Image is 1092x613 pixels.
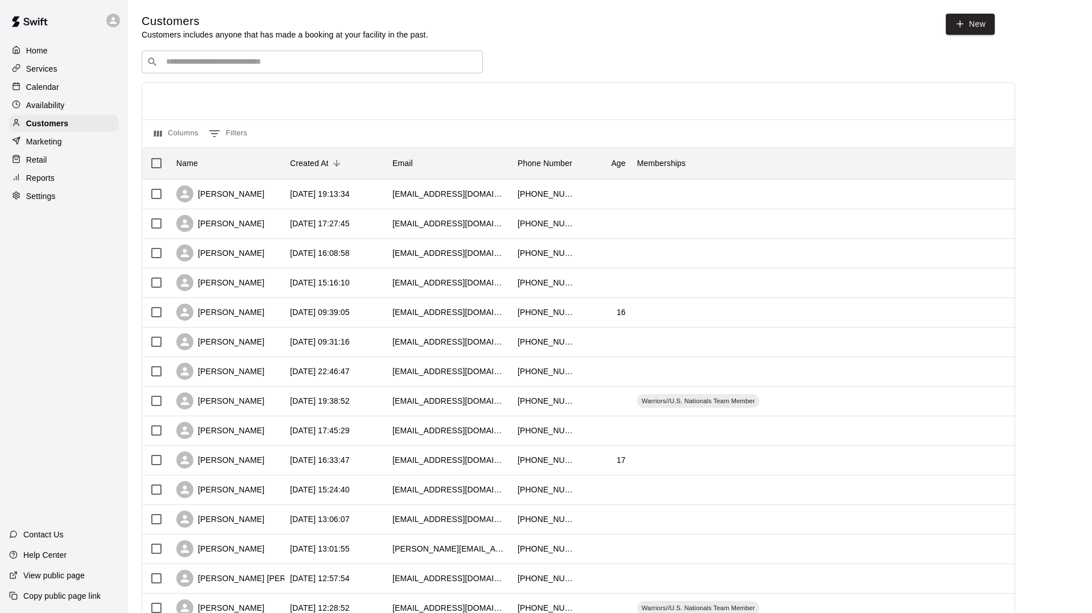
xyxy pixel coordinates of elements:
div: Home [9,42,119,59]
div: [PERSON_NAME] [PERSON_NAME] [176,570,333,587]
div: [PERSON_NAME] [176,185,264,202]
div: aprilbeth1@gmail.com [392,336,506,347]
div: 2025-08-19 12:57:54 [290,573,350,584]
span: Warriors//U.S. Nationals Team Member [637,603,759,612]
div: 2025-08-20 17:27:45 [290,218,350,229]
div: sb3011105@gmail.com [392,306,506,318]
p: Marketing [26,136,62,147]
div: 2025-08-20 09:39:05 [290,306,350,318]
a: Settings [9,188,119,205]
div: dktalken@gmail.com [392,188,506,200]
div: Warriors//U.S. Nationals Team Member [637,394,759,408]
a: Availability [9,97,119,114]
div: Memberships [637,147,686,179]
div: [PERSON_NAME] [176,304,264,321]
button: Sort [329,155,345,171]
div: 2025-08-20 15:16:10 [290,277,350,288]
div: mawsona@umsystem.edu [392,395,506,407]
div: Age [580,147,631,179]
div: 2025-08-20 19:13:34 [290,188,350,200]
div: 2025-08-19 17:45:29 [290,425,350,436]
a: Retail [9,151,119,168]
div: +15738085667 [518,247,574,259]
div: [PERSON_NAME] [176,392,264,409]
div: 2025-08-19 22:46:47 [290,366,350,377]
div: Name [176,147,198,179]
div: rmbranson047@gmail.com [392,484,506,495]
div: mattpadberg75@gmail.com [392,366,506,377]
div: [PERSON_NAME] [176,245,264,262]
p: Customers includes anyone that has made a booking at your facility in the past. [142,29,428,40]
div: [PERSON_NAME] [176,481,264,498]
a: Services [9,60,119,77]
a: Calendar [9,78,119,96]
span: Warriors//U.S. Nationals Team Member [637,396,759,405]
div: [PERSON_NAME] [176,333,264,350]
p: View public page [23,570,85,581]
div: malloryandseth@yahoo.com [392,247,506,259]
div: [PERSON_NAME] [176,511,264,528]
p: Copy public page link [23,590,101,602]
div: +15738812309 [518,336,574,347]
div: Search customers by name or email [142,51,483,73]
div: 2025-08-20 09:31:16 [290,336,350,347]
button: Show filters [206,125,250,143]
div: tyler.fiedler@rocketmail.com [392,543,506,554]
div: +16602291411 [518,395,574,407]
div: Email [387,147,512,179]
div: Age [611,147,626,179]
p: Reports [26,172,55,184]
p: Calendar [26,81,59,93]
div: tonywatring@gmail.com [392,425,506,436]
div: +15738087476 [518,484,574,495]
div: +16609515591 [518,454,574,466]
p: Contact Us [23,529,64,540]
p: Availability [26,100,65,111]
a: Customers [9,115,119,132]
div: Created At [290,147,329,179]
div: Memberships [631,147,802,179]
div: sommer_22@hotmail.com [392,277,506,288]
p: Settings [26,190,56,202]
div: [PERSON_NAME] [176,422,264,439]
div: 16 [617,306,626,318]
p: Customers [26,118,68,129]
div: +15734895627 [518,366,574,377]
div: schultzeddie91@gmail.com [392,218,506,229]
div: btberry1@cougars.ccis.edu [392,513,506,525]
div: Name [171,147,284,179]
div: Created At [284,147,387,179]
div: [PERSON_NAME] [176,215,264,232]
div: +15736192054 [518,188,574,200]
div: +15736824659 [518,218,574,229]
div: asherschulze@icloud.com [392,454,506,466]
div: [PERSON_NAME] [176,363,264,380]
div: 2025-08-19 15:24:40 [290,484,350,495]
div: 17 [617,454,626,466]
div: 2025-08-20 16:08:58 [290,247,350,259]
div: +15738082502 [518,543,574,554]
p: Home [26,45,48,56]
div: +15738814082 [518,573,574,584]
a: Marketing [9,133,119,150]
a: Reports [9,169,119,187]
div: 2025-08-19 13:01:55 [290,543,350,554]
div: Email [392,147,413,179]
div: +18162840139 [518,277,574,288]
div: +16605370244 [518,425,574,436]
p: Retail [26,154,47,165]
div: 2025-08-19 13:06:07 [290,513,350,525]
p: Help Center [23,549,67,561]
h5: Customers [142,14,428,29]
p: Services [26,63,57,74]
div: [PERSON_NAME] [176,540,264,557]
div: 2025-08-19 19:38:52 [290,395,350,407]
a: New [946,14,995,35]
